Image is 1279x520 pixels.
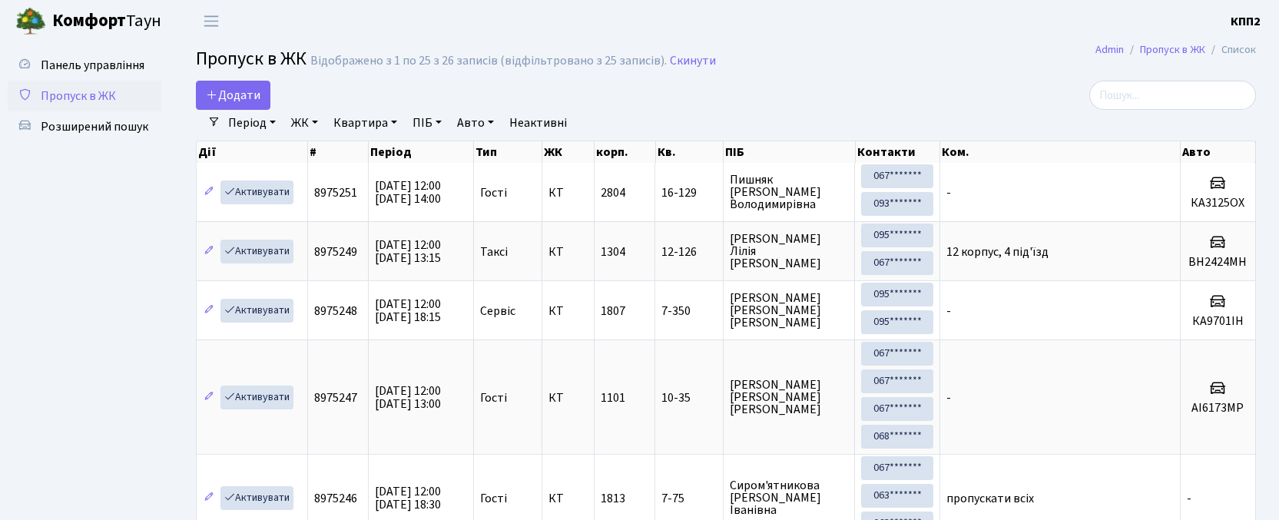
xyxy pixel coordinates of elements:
a: Авто [451,110,500,136]
div: Відображено з 1 по 25 з 26 записів (відфільтровано з 25 записів). [310,54,667,68]
h5: BH2424MH [1187,255,1249,270]
a: Активувати [220,386,293,409]
a: ЖК [285,110,324,136]
th: Кв. [656,141,724,163]
span: 1807 [601,303,625,320]
span: 1813 [601,490,625,507]
input: Пошук... [1089,81,1256,110]
a: Період [222,110,282,136]
span: Гості [480,392,507,404]
span: Гості [480,187,507,199]
a: Пропуск в ЖК [8,81,161,111]
span: Пропуск в ЖК [41,88,116,104]
span: [DATE] 12:00 [DATE] 13:00 [375,383,441,412]
span: 8975247 [314,389,357,406]
span: Пишняк [PERSON_NAME] Володимирівна [730,174,849,210]
span: Панель управління [41,57,144,74]
a: Квартира [327,110,403,136]
span: - [946,184,951,201]
span: КТ [548,187,588,199]
a: Скинути [670,54,716,68]
span: 12-126 [661,246,716,258]
h5: АІ6173МР [1187,401,1249,416]
a: Активувати [220,240,293,263]
li: Список [1205,41,1256,58]
th: # [308,141,368,163]
span: [DATE] 12:00 [DATE] 18:30 [375,483,441,513]
span: Сервіс [480,305,515,317]
span: Сиром'ятникова [PERSON_NAME] Іванівна [730,479,849,516]
th: Дії [197,141,308,163]
a: Активувати [220,181,293,204]
span: Розширений пошук [41,118,148,135]
button: Переключити навігацію [192,8,230,34]
span: [DATE] 12:00 [DATE] 18:15 [375,296,441,326]
span: [PERSON_NAME] [PERSON_NAME] [PERSON_NAME] [730,379,849,416]
a: ПІБ [406,110,448,136]
img: logo.png [15,6,46,37]
span: Додати [206,87,260,104]
span: 12 корпус, 4 під'їзд [946,243,1049,260]
a: Пропуск в ЖК [1140,41,1205,58]
span: КТ [548,305,588,317]
b: КПП2 [1231,13,1261,30]
span: 7-350 [661,305,716,317]
span: Гості [480,492,507,505]
span: [PERSON_NAME] [PERSON_NAME] [PERSON_NAME] [730,292,849,329]
nav: breadcrumb [1072,34,1279,66]
span: Пропуск в ЖК [196,45,306,72]
th: Контакти [856,141,941,163]
span: 7-75 [661,492,716,505]
a: Активувати [220,486,293,510]
span: - [1187,490,1191,507]
a: Панель управління [8,50,161,81]
a: Розширений пошук [8,111,161,142]
h5: КА9701ІН [1187,314,1249,329]
span: Таун [52,8,161,35]
span: КТ [548,392,588,404]
th: Авто [1181,141,1256,163]
span: КТ [548,492,588,505]
span: 10-35 [661,392,716,404]
th: ПІБ [724,141,856,163]
span: пропускати всіх [946,490,1034,507]
span: 8975246 [314,490,357,507]
th: Тип [474,141,542,163]
span: 1101 [601,389,625,406]
a: Неактивні [503,110,573,136]
span: 16-129 [661,187,716,199]
span: Таксі [480,246,508,258]
h5: КА3125ОХ [1187,196,1249,210]
b: Комфорт [52,8,126,33]
a: Додати [196,81,270,110]
th: Період [369,141,475,163]
th: ЖК [542,141,595,163]
span: 8975251 [314,184,357,201]
a: Активувати [220,299,293,323]
span: [DATE] 12:00 [DATE] 13:15 [375,237,441,267]
span: [DATE] 12:00 [DATE] 14:00 [375,177,441,207]
a: Admin [1095,41,1124,58]
span: 2804 [601,184,625,201]
a: КПП2 [1231,12,1261,31]
span: - [946,389,951,406]
span: - [946,303,951,320]
span: КТ [548,246,588,258]
span: 1304 [601,243,625,260]
span: 8975248 [314,303,357,320]
span: [PERSON_NAME] Лілія [PERSON_NAME] [730,233,849,270]
th: Ком. [940,141,1181,163]
span: 8975249 [314,243,357,260]
th: корп. [595,141,656,163]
